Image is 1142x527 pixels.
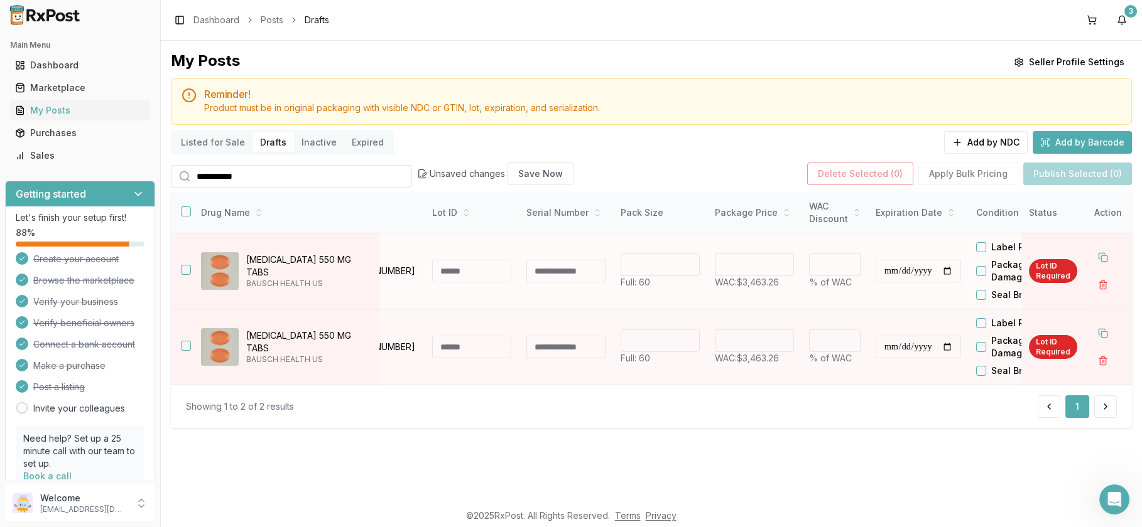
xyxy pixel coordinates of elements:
a: My Posts [10,99,150,122]
div: Lot ID [432,206,511,219]
div: Lot ID Required [1029,335,1077,359]
p: Let's finish your setup first! [16,211,144,224]
div: Drug Name [201,206,369,219]
a: Purchases [10,122,150,144]
p: BAUSCH HEALTH US [246,279,369,289]
th: Action [1084,193,1132,233]
span: Full: 60 [621,277,650,287]
span: Verify your business [33,295,118,308]
p: Welcome [40,492,128,504]
span: WAC: $3,463.26 [715,277,779,287]
button: Seller Profile Settings [1006,51,1132,73]
div: Dashboard [15,59,145,72]
button: Delete [1092,349,1114,372]
span: Browse the marketplace [33,274,134,287]
p: BAUSCH HEALTH US [246,354,369,365]
button: Expired [344,132,391,152]
div: Expiration Date [876,206,961,219]
th: Pack Size [613,193,707,233]
p: [EMAIL_ADDRESS][DOMAIN_NAME] [40,504,128,514]
h5: Reminder! [204,89,1121,99]
a: Marketplace [10,77,150,99]
a: Book a call [23,471,72,481]
a: Dashboard [10,54,150,77]
button: Drafts [253,132,294,152]
h2: Main Menu [10,40,150,50]
span: WAC: $3,463.26 [715,353,779,363]
button: Listed for Sale [173,132,253,152]
div: Unsaved changes [417,162,574,185]
button: My Posts [5,100,155,120]
button: Add by Barcode [1033,131,1132,154]
span: Verify beneficial owners [33,317,134,329]
span: Create your account [33,253,119,265]
p: Need help? Set up a 25 minute call with our team to set up. [23,432,137,470]
span: 88 % [16,226,35,239]
a: Invite your colleagues [33,402,125,415]
button: Duplicate [1092,322,1114,344]
label: Package Damaged [991,334,1063,359]
span: Make a purchase [33,359,106,372]
img: Xifaxan 550 MG TABS [201,328,239,366]
label: Seal Broken [991,365,1044,377]
button: Sales [5,146,155,166]
div: 3 [1124,5,1137,18]
th: Condition [969,193,1063,233]
div: Purchases [15,127,145,139]
div: Sales [15,149,145,162]
label: Seal Broken [991,289,1044,301]
button: Delete [1092,274,1114,296]
label: Package Damaged [991,258,1063,284]
div: Package Price [715,206,794,219]
label: Label Residue [991,241,1054,253]
nav: breadcrumb [193,14,329,26]
span: % of WAC [809,277,852,287]
span: Connect a bank account [33,338,135,351]
h3: Getting started [16,186,86,201]
a: Terms [615,510,641,521]
p: [MEDICAL_DATA] 550 MG TABS [246,253,369,279]
div: Product must be in original packaging with visible NDC or GTIN, lot, expiration, and serialization. [204,102,1121,114]
a: Privacy [646,510,677,521]
button: Inactive [294,132,344,152]
a: Posts [261,14,283,26]
button: Save Now [508,162,574,185]
button: Add by NDC [944,131,1028,154]
div: WAC Discount [809,200,861,225]
div: Marketplace [15,82,145,94]
a: Dashboard [193,14,239,26]
div: Lot ID Required [1029,259,1077,283]
button: Duplicate [1092,246,1114,269]
button: Purchases [5,123,155,143]
div: My Posts [171,51,240,73]
button: Dashboard [5,55,155,75]
th: Status [1021,193,1085,233]
button: Marketplace [5,78,155,98]
div: Showing 1 to 2 of 2 results [186,400,294,413]
button: 3 [1112,10,1132,30]
p: [MEDICAL_DATA] 550 MG TABS [246,329,369,354]
span: Drafts [305,14,329,26]
button: 1 [1065,395,1089,418]
div: My Posts [15,104,145,117]
span: Post a listing [33,381,85,393]
a: Sales [10,144,150,167]
img: RxPost Logo [5,5,85,25]
span: % of WAC [809,353,852,363]
img: Xifaxan 550 MG TABS [201,252,239,290]
img: User avatar [13,493,33,513]
div: Serial Number [526,206,606,219]
iframe: Intercom live chat [1099,484,1129,514]
label: Label Residue [991,317,1054,329]
span: Full: 60 [621,353,650,363]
